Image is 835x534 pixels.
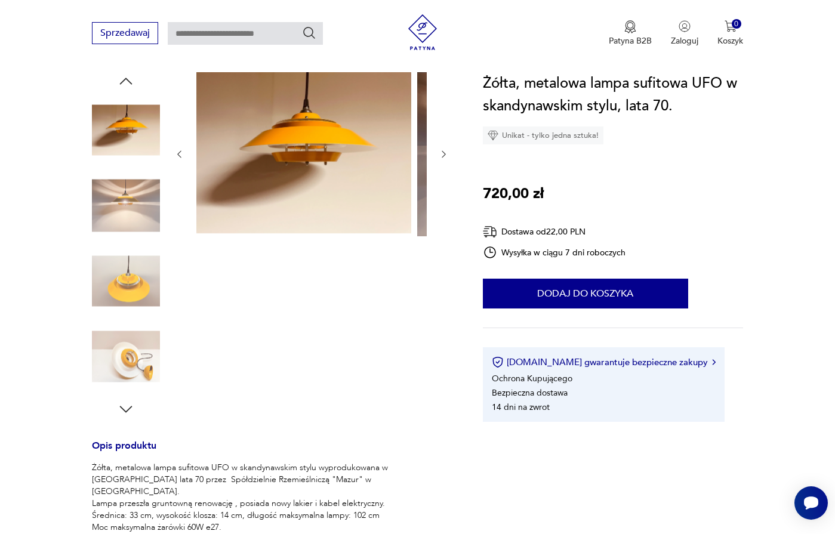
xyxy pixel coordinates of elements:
p: Żółta, metalowa lampa sufitowa UFO w skandynawskim stylu wyprodukowana w [GEOGRAPHIC_DATA] lata 7... [92,462,454,533]
img: Zdjęcie produktu Żółta, metalowa lampa sufitowa UFO w skandynawskim stylu, lata 70. [92,172,160,240]
img: Ikona diamentu [488,130,498,141]
iframe: Smartsupp widget button [794,486,828,520]
img: Zdjęcie produktu Żółta, metalowa lampa sufitowa UFO w skandynawskim stylu, lata 70. [92,247,160,315]
img: Ikona dostawy [483,224,497,239]
img: Ikona koszyka [725,20,737,32]
p: Patyna B2B [609,35,652,47]
img: Zdjęcie produktu Żółta, metalowa lampa sufitowa UFO w skandynawskim stylu, lata 70. [196,72,411,233]
button: 0Koszyk [717,20,743,47]
img: Patyna - sklep z meblami i dekoracjami vintage [405,14,440,50]
img: Ikona medalu [624,20,636,33]
img: Ikona strzałki w prawo [712,359,716,365]
p: Koszyk [717,35,743,47]
p: 720,00 zł [483,183,544,205]
h3: Opis produktu [92,442,454,462]
img: Zdjęcie produktu Żółta, metalowa lampa sufitowa UFO w skandynawskim stylu, lata 70. [92,323,160,391]
button: [DOMAIN_NAME] gwarantuje bezpieczne zakupy [492,356,716,368]
img: Zdjęcie produktu Żółta, metalowa lampa sufitowa UFO w skandynawskim stylu, lata 70. [92,96,160,164]
div: Wysyłka w ciągu 7 dni roboczych [483,245,626,260]
img: Ikona certyfikatu [492,356,504,368]
button: Dodaj do koszyka [483,279,688,308]
h1: Żółta, metalowa lampa sufitowa UFO w skandynawskim stylu, lata 70. [483,72,744,118]
div: 0 [732,19,742,29]
a: Ikona medaluPatyna B2B [609,20,652,47]
li: Bezpieczna dostawa [492,387,568,399]
a: Sprzedawaj [92,30,158,38]
button: Szukaj [302,26,316,40]
p: Zaloguj [671,35,698,47]
button: Patyna B2B [609,20,652,47]
div: Dostawa od 22,00 PLN [483,224,626,239]
img: Ikonka użytkownika [679,20,691,32]
button: Zaloguj [671,20,698,47]
li: Ochrona Kupującego [492,373,572,384]
img: Zdjęcie produktu Żółta, metalowa lampa sufitowa UFO w skandynawskim stylu, lata 70. [417,72,632,237]
button: Sprzedawaj [92,22,158,44]
li: 14 dni na zwrot [492,402,550,413]
div: Unikat - tylko jedna sztuka! [483,126,603,144]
